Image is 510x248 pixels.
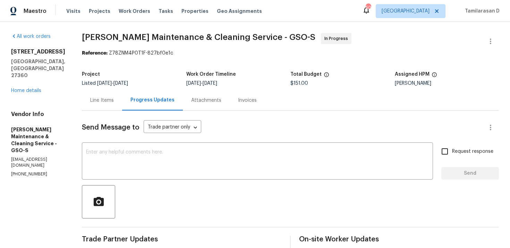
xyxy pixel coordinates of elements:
[119,8,150,15] span: Work Orders
[82,51,108,56] b: Reference:
[113,81,128,86] span: [DATE]
[452,148,493,155] span: Request response
[24,8,46,15] span: Maestro
[82,50,499,57] div: Z78ZNM4P0T1F-827bf0e1c
[203,81,217,86] span: [DATE]
[432,72,437,81] span: The hpm assigned to this work order.
[11,126,65,154] h5: [PERSON_NAME] Maintenance & Cleaning Service - GSO-S
[290,81,308,86] span: $151.00
[324,72,329,81] span: The total cost of line items that have been proposed by Opendoor. This sum includes line items th...
[299,236,499,243] span: On-site Worker Updates
[82,72,100,77] h5: Project
[90,97,114,104] div: Line Items
[82,236,282,243] span: Trade Partner Updates
[97,81,128,86] span: -
[11,88,41,93] a: Home details
[186,81,201,86] span: [DATE]
[82,33,315,41] span: [PERSON_NAME] Maintenance & Cleaning Service - GSO-S
[159,9,173,14] span: Tasks
[324,35,351,42] span: In Progress
[181,8,209,15] span: Properties
[191,97,221,104] div: Attachments
[238,97,257,104] div: Invoices
[382,8,430,15] span: [GEOGRAPHIC_DATA]
[82,124,139,131] span: Send Message to
[130,97,175,104] div: Progress Updates
[395,72,430,77] h5: Assigned HPM
[11,171,65,177] p: [PHONE_NUMBER]
[290,72,322,77] h5: Total Budget
[144,122,201,133] div: Trade partner only
[11,34,51,39] a: All work orders
[11,48,65,55] h2: [STREET_ADDRESS]
[11,58,65,79] h5: [GEOGRAPHIC_DATA], [GEOGRAPHIC_DATA] 27360
[97,81,112,86] span: [DATE]
[462,8,500,15] span: Tamilarasan D
[89,8,110,15] span: Projects
[66,8,80,15] span: Visits
[366,4,371,11] div: 50
[82,81,128,86] span: Listed
[186,81,217,86] span: -
[217,8,262,15] span: Geo Assignments
[395,81,499,86] div: [PERSON_NAME]
[186,72,236,77] h5: Work Order Timeline
[11,111,65,118] h4: Vendor Info
[11,157,65,168] p: [EMAIL_ADDRESS][DOMAIN_NAME]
